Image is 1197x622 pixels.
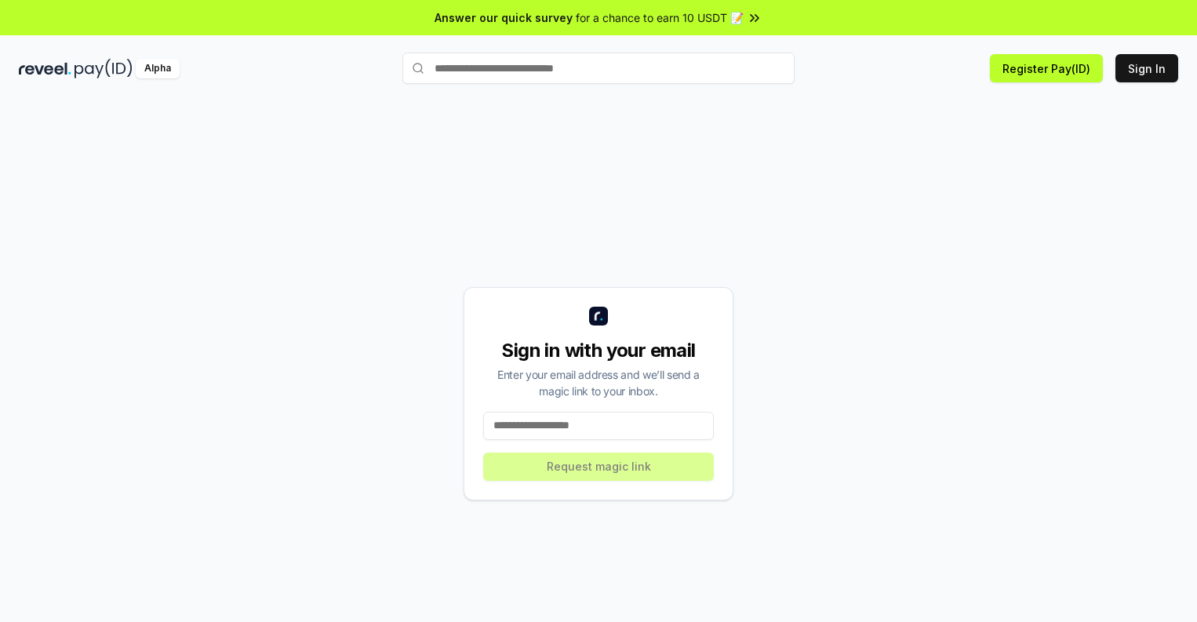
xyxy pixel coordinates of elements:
div: Enter your email address and we’ll send a magic link to your inbox. [483,366,714,399]
img: logo_small [589,307,608,326]
div: Alpha [136,59,180,78]
div: Sign in with your email [483,338,714,363]
button: Sign In [1115,54,1178,82]
span: Answer our quick survey [435,9,573,26]
span: for a chance to earn 10 USDT 📝 [576,9,744,26]
button: Register Pay(ID) [990,54,1103,82]
img: reveel_dark [19,59,71,78]
img: pay_id [75,59,133,78]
